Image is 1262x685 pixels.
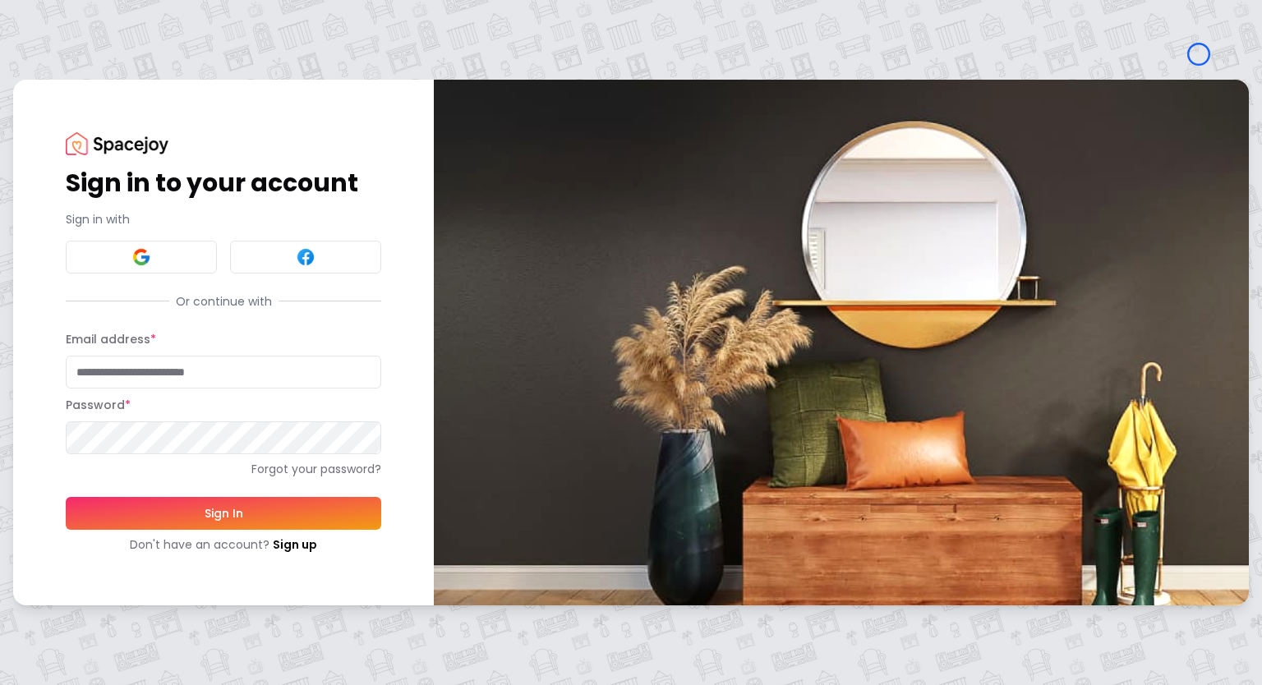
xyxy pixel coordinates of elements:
img: banner [434,80,1249,605]
span: Or continue with [169,293,279,310]
p: Sign in with [66,211,381,228]
a: Forgot your password? [66,461,381,477]
label: Email address [66,331,156,347]
button: Sign In [66,497,381,530]
div: Don't have an account? [66,536,381,553]
img: Spacejoy Logo [66,132,168,154]
h1: Sign in to your account [66,168,381,198]
a: Sign up [273,536,317,553]
img: Facebook signin [296,247,315,267]
img: Google signin [131,247,151,267]
label: Password [66,397,131,413]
